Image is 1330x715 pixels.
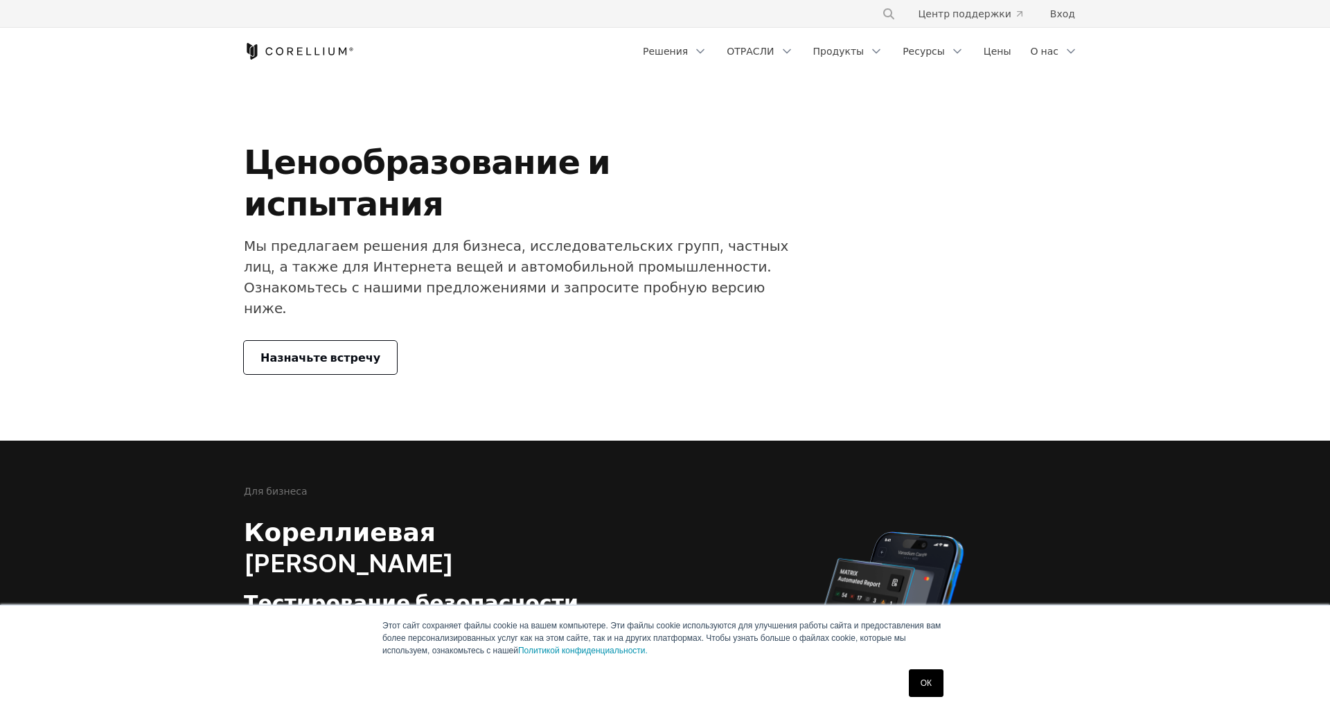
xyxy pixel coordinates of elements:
a: ОТРАСЛИ [718,39,801,64]
a: Назначьте встречу [244,341,397,374]
span: Назначьте встречу [260,349,380,366]
a: Решения [635,39,716,64]
a: Дом Кореллиума [244,43,354,60]
div: Навигационное меню [865,1,1086,26]
a: Вход [1039,1,1086,26]
p: Этот сайт сохраняет файлы cookie на вашем компьютере. Эти файлы cookie используются для улучшения... [382,619,948,657]
a: О нас [1022,39,1086,64]
a: Ресурсы [894,39,973,64]
h6: Для бизнеса [244,485,308,497]
a: Центр поддержки [907,1,1033,26]
a: ОК [909,669,943,697]
h2: Кореллиевая [PERSON_NAME] [244,517,598,579]
a: Политикой конфиденциальности. [518,646,648,655]
div: Навигационное меню [635,39,1086,64]
a: Продукты [805,39,892,64]
h3: Тестирование безопасности мобильных приложений [244,590,598,642]
button: Поиск [876,1,901,26]
a: Цены [975,39,1020,64]
p: Мы предлагаем решения для бизнеса, исследовательских групп, частных лиц, а также для Интернета ве... [244,236,796,319]
h1: Ценообразование и испытания [244,141,796,224]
